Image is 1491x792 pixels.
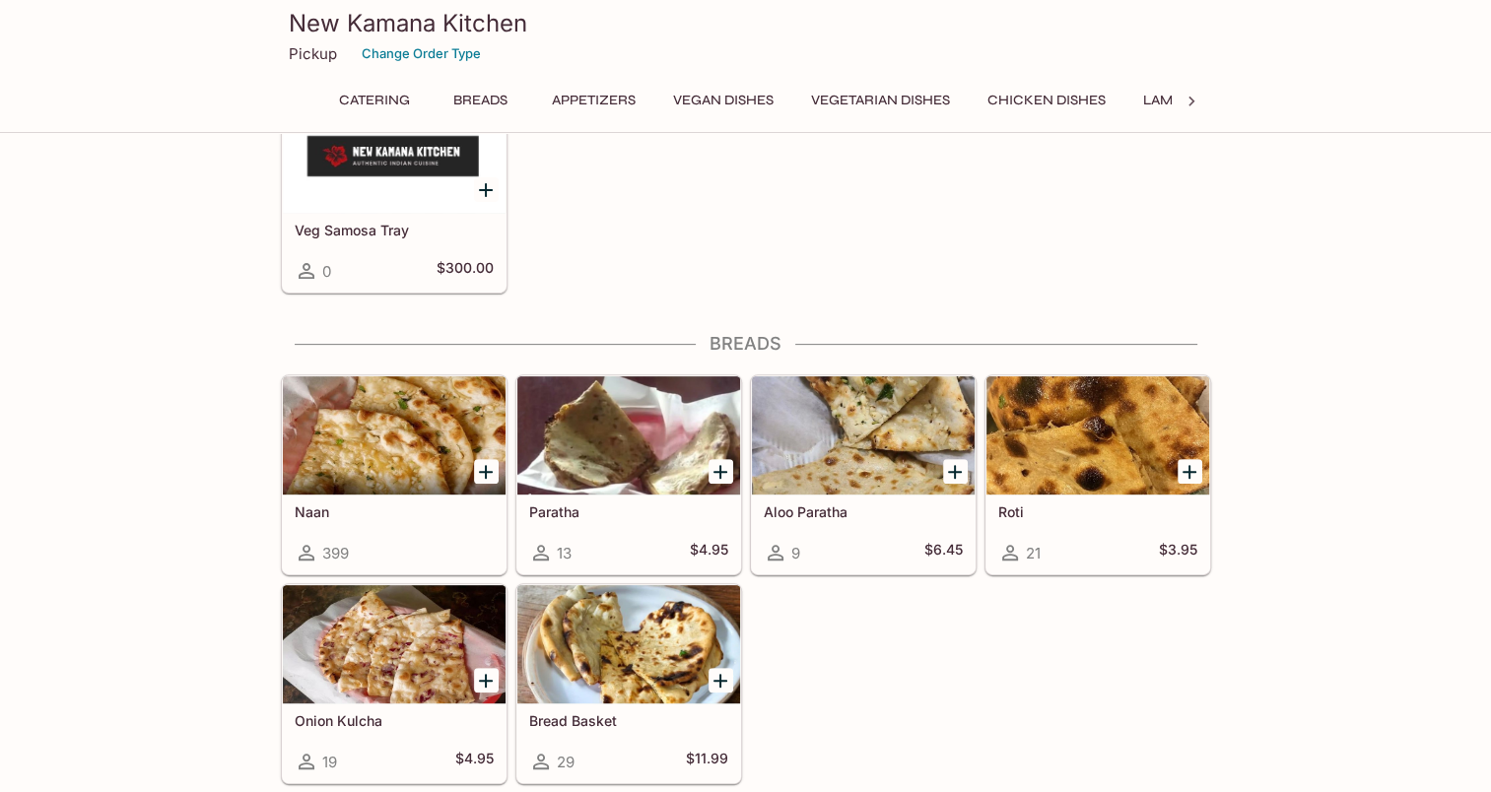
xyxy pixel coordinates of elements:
[662,87,784,114] button: Vegan Dishes
[295,222,494,238] h5: Veg Samosa Tray
[541,87,646,114] button: Appetizers
[281,333,1211,355] h4: Breads
[557,753,575,771] span: 29
[924,541,963,564] h5: $6.45
[283,95,506,213] div: Veg Samosa Tray
[328,87,421,114] button: Catering
[474,177,499,202] button: Add Veg Samosa Tray
[353,38,490,69] button: Change Order Type
[943,459,968,484] button: Add Aloo Paratha
[516,584,741,783] a: Bread Basket29$11.99
[690,541,728,564] h5: $4.95
[437,259,494,283] h5: $300.00
[295,503,494,520] h5: Naan
[751,375,976,574] a: Aloo Paratha9$6.45
[295,712,494,729] h5: Onion Kulcha
[709,459,733,484] button: Add Paratha
[791,544,800,562] span: 9
[437,87,525,114] button: Breads
[709,668,733,693] button: Add Bread Basket
[517,585,740,703] div: Bread Basket
[529,712,728,729] h5: Bread Basket
[986,376,1209,495] div: Roti
[985,375,1210,574] a: Roti21$3.95
[517,376,740,495] div: Paratha
[474,668,499,693] button: Add Onion Kulcha
[800,87,961,114] button: Vegetarian Dishes
[283,585,506,703] div: Onion Kulcha
[1026,544,1041,562] span: 21
[764,503,963,520] h5: Aloo Paratha
[557,544,572,562] span: 13
[289,8,1203,38] h3: New Kamana Kitchen
[322,262,331,281] span: 0
[516,375,741,574] a: Paratha13$4.95
[977,87,1117,114] button: Chicken Dishes
[322,753,337,771] span: 19
[1178,459,1202,484] button: Add Roti
[289,44,337,63] p: Pickup
[529,503,728,520] h5: Paratha
[282,375,507,574] a: Naan399
[455,750,494,773] h5: $4.95
[283,376,506,495] div: Naan
[282,94,507,293] a: Veg Samosa Tray0$300.00
[1132,87,1245,114] button: Lamb Dishes
[1159,541,1197,564] h5: $3.95
[752,376,975,495] div: Aloo Paratha
[474,459,499,484] button: Add Naan
[282,584,507,783] a: Onion Kulcha19$4.95
[998,503,1197,520] h5: Roti
[686,750,728,773] h5: $11.99
[322,544,349,562] span: 399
